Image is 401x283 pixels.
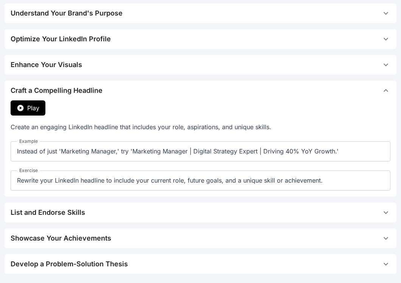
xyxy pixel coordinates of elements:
div: Optimize Your LinkedIn Profile [11,34,111,44]
button: Enhance Your Visuals [5,55,396,75]
div: Craft a Compelling Headline [11,85,103,96]
button: Craft a Compelling Headline [5,81,396,100]
div: Develop a Problem-Solution Thesis [11,259,128,269]
p: Rewrite your LinkedIn headline to include your current role, future goals, and a unique skill or ... [17,175,384,186]
div: Enhance Your Visuals [11,59,82,70]
span: Play [27,103,39,113]
legend: Exercise [17,167,40,174]
div: Understand Your Brand's Purpose [11,8,123,19]
p: Instead of just 'Marketing Manager,' try 'Marketing Manager | Digital Strategy Expert | Driving 4... [17,146,384,156]
p: Create an engaging LinkedIn headline that includes your role, aspirations, and unique skills. [11,122,390,132]
button: Showcase Your Achievements [5,228,396,248]
button: Play [11,100,45,116]
button: Understand Your Brand's Purpose [5,3,396,23]
div: Showcase Your Achievements [11,233,111,244]
button: Develop a Problem-Solution Thesis [5,254,396,274]
legend: Example [17,138,40,144]
button: List and Endorse Skills [5,203,396,222]
div: List and Endorse Skills [11,207,85,218]
button: Optimize Your LinkedIn Profile [5,29,396,49]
